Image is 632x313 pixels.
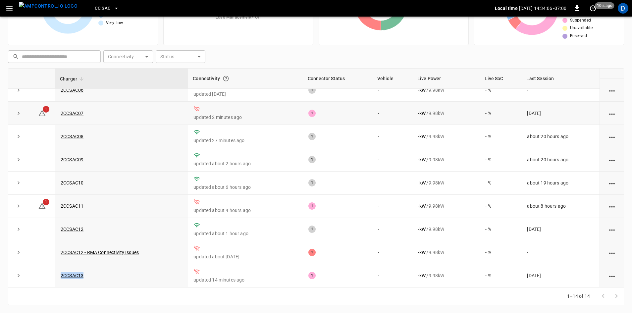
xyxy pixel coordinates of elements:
p: updated about 2 hours ago [193,160,297,167]
td: - [373,102,413,125]
div: 1 [308,110,316,117]
p: updated about [DATE] [193,253,297,260]
div: action cell options [608,272,616,279]
div: action cell options [608,110,616,117]
span: Very Low [106,20,123,26]
p: updated about 6 hours ago [193,184,297,190]
div: 1 [308,133,316,140]
button: Connection between the charger and our software. [220,73,232,84]
p: - kW [418,180,426,186]
div: action cell options [608,249,616,256]
a: 2CCSAC07 [61,111,83,116]
td: - [522,78,600,102]
td: [DATE] [522,264,600,287]
a: 2CCSAC11 [61,203,83,209]
p: [DATE] 14:34:06 -07:00 [519,5,566,12]
td: - [373,148,413,171]
td: - % [480,102,522,125]
td: about 8 hours ago [522,195,600,218]
a: 2CCSAC08 [61,134,83,139]
td: [DATE] [522,218,600,241]
span: CC.SAC [95,5,110,12]
div: / 9.98 kW [418,226,475,233]
div: Connectivity [193,73,298,84]
div: / 9.98 kW [418,87,475,93]
p: 1–14 of 14 [567,293,590,299]
td: - [522,241,600,264]
div: / 9.98 kW [418,133,475,140]
a: 2CCSAC12 [61,227,83,232]
td: - [373,125,413,148]
button: expand row [14,224,24,234]
div: 1 [308,86,316,94]
a: 2CCSAC12 - RMA Connectivity Issues [61,250,139,255]
td: - [373,195,413,218]
button: expand row [14,108,24,118]
td: - [373,78,413,102]
a: 2CCSAC09 [61,157,83,162]
img: ampcontrol.io logo [19,2,78,10]
button: expand row [14,178,24,188]
span: 1 [43,199,49,205]
p: updated 2 minutes ago [193,114,297,121]
div: / 9.98 kW [418,156,475,163]
div: 1 [308,156,316,163]
p: Local time [495,5,518,12]
span: Load Management = Off [216,14,261,21]
th: Connector Status [303,69,373,89]
span: Unavailable [570,25,593,31]
div: action cell options [608,87,616,93]
span: 1 [43,106,49,113]
button: expand row [14,271,24,281]
a: 2CCSAC13 [61,273,83,278]
div: profile-icon [618,3,628,14]
p: updated about 4 hours ago [193,207,297,214]
th: Vehicle [373,69,413,89]
td: [DATE] [522,102,600,125]
td: - [373,218,413,241]
td: - % [480,78,522,102]
a: 2CCSAC06 [61,87,83,93]
button: set refresh interval [588,3,598,14]
span: Charger [60,75,86,83]
div: 1 [308,179,316,186]
th: Live SoC [480,69,522,89]
td: - % [480,195,522,218]
p: - kW [418,87,426,93]
div: 1 [308,272,316,279]
td: - % [480,125,522,148]
div: action cell options [608,64,616,70]
p: - kW [418,226,426,233]
p: updated 14 minutes ago [193,277,297,283]
td: - % [480,148,522,171]
td: - % [480,218,522,241]
div: / 9.98 kW [418,203,475,209]
span: Reserved [570,33,587,39]
td: - [373,172,413,195]
p: - kW [418,272,426,279]
p: - kW [418,110,426,117]
a: 2CCSAC10 [61,180,83,185]
div: / 9.98 kW [418,110,475,117]
button: expand row [14,131,24,141]
td: - [373,264,413,287]
div: 1 [308,202,316,210]
p: - kW [418,133,426,140]
span: 10 s ago [595,2,614,9]
button: expand row [14,201,24,211]
span: Suspended [570,17,591,24]
button: expand row [14,155,24,165]
div: 1 [308,249,316,256]
td: - % [480,172,522,195]
a: 1 [38,203,46,208]
td: about 20 hours ago [522,125,600,148]
td: - % [480,264,522,287]
p: updated about 1 hour ago [193,230,297,237]
button: expand row [14,85,24,95]
div: / 9.98 kW [418,249,475,256]
div: 1 [308,226,316,233]
p: updated 27 minutes ago [193,137,297,144]
p: - kW [418,156,426,163]
td: about 19 hours ago [522,172,600,195]
p: updated [DATE] [193,91,297,97]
